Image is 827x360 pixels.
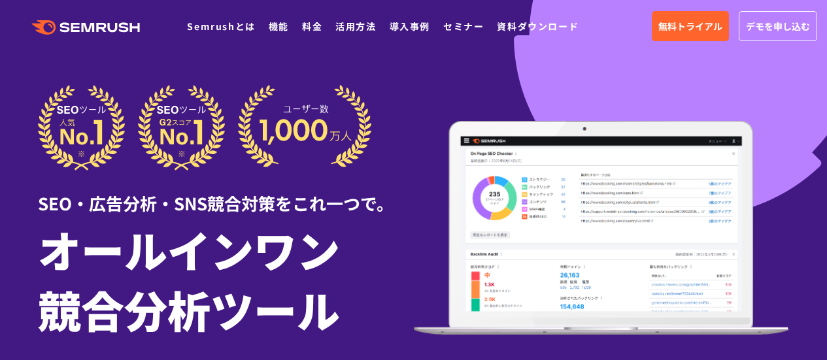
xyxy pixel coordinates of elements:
a: デモを申し込む [739,11,817,41]
a: 導入事例 [390,20,430,33]
span: 無料トライアル [658,19,722,33]
span: デモを申し込む [746,19,810,33]
h1: オールインワン 競合分析ツール [38,219,414,339]
a: 料金 [302,20,322,33]
a: 機能 [269,20,289,33]
a: Semrushとは [187,20,255,33]
a: 活用方法 [335,20,376,33]
a: セミナー [443,20,484,33]
a: 無料トライアル [652,11,729,41]
div: SEO・広告分析・SNS競合対策をこれ一つで。 [38,171,414,216]
a: 資料ダウンロード [497,20,579,33]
